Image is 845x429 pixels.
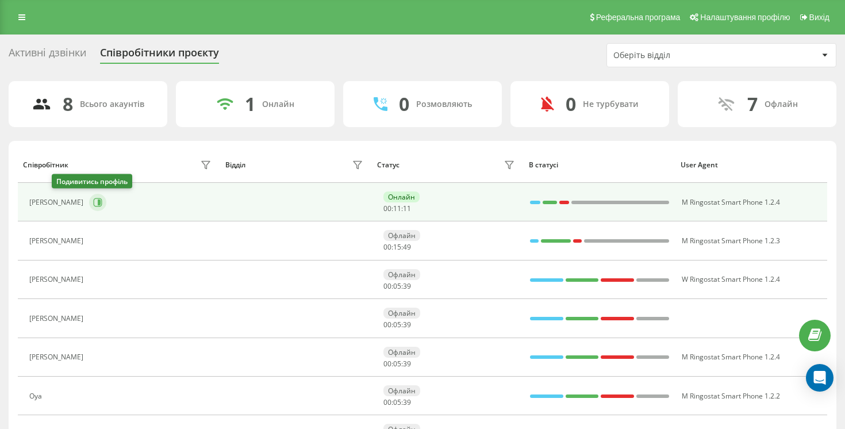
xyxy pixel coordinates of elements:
div: [PERSON_NAME] [29,237,86,245]
div: Відділ [225,161,245,169]
div: Не турбувати [583,99,639,109]
span: W Ringostat Smart Phone 1.2.4 [682,274,780,284]
div: 0 [566,93,576,115]
span: 05 [393,320,401,330]
div: 8 [63,93,73,115]
div: В статусі [529,161,670,169]
div: : : [383,321,411,329]
span: 05 [393,397,401,407]
div: 1 [245,93,255,115]
div: Співробітник [23,161,68,169]
span: 39 [403,397,411,407]
div: Офлайн [383,269,420,280]
div: [PERSON_NAME] [29,275,86,284]
div: Офлайн [765,99,798,109]
span: M Ringostat Smart Phone 1.2.3 [682,236,780,246]
div: Офлайн [383,385,420,396]
div: 0 [399,93,409,115]
div: Oya [29,392,45,400]
span: 05 [393,281,401,291]
div: : : [383,243,411,251]
div: : : [383,205,411,213]
div: Всього акаунтів [80,99,144,109]
div: Активні дзвінки [9,47,86,64]
span: 39 [403,281,411,291]
span: Реферальна програма [596,13,681,22]
div: Онлайн [262,99,294,109]
span: Вихід [809,13,829,22]
div: Розмовляють [416,99,472,109]
div: Статус [377,161,400,169]
div: : : [383,360,411,368]
span: Налаштування профілю [700,13,790,22]
span: 39 [403,359,411,369]
span: 00 [383,204,391,213]
span: M Ringostat Smart Phone 1.2.4 [682,197,780,207]
div: Оберіть відділ [613,51,751,60]
span: 00 [383,359,391,369]
div: [PERSON_NAME] [29,198,86,206]
span: 49 [403,242,411,252]
span: 11 [393,204,401,213]
span: 05 [393,359,401,369]
div: 7 [747,93,758,115]
span: M Ringostat Smart Phone 1.2.2 [682,391,780,401]
div: Співробітники проєкту [100,47,219,64]
div: : : [383,282,411,290]
div: Open Intercom Messenger [806,364,834,392]
span: 39 [403,320,411,330]
div: Офлайн [383,308,420,319]
div: Подивитись профіль [52,174,132,189]
div: [PERSON_NAME] [29,315,86,323]
span: 00 [383,320,391,330]
span: 00 [383,281,391,291]
div: [PERSON_NAME] [29,353,86,361]
div: Онлайн [383,191,420,202]
div: Офлайн [383,347,420,358]
div: User Agent [681,161,821,169]
div: Офлайн [383,230,420,241]
span: 00 [383,242,391,252]
span: M Ringostat Smart Phone 1.2.4 [682,352,780,362]
div: : : [383,399,411,407]
span: 00 [383,397,391,407]
span: 11 [403,204,411,213]
span: 15 [393,242,401,252]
